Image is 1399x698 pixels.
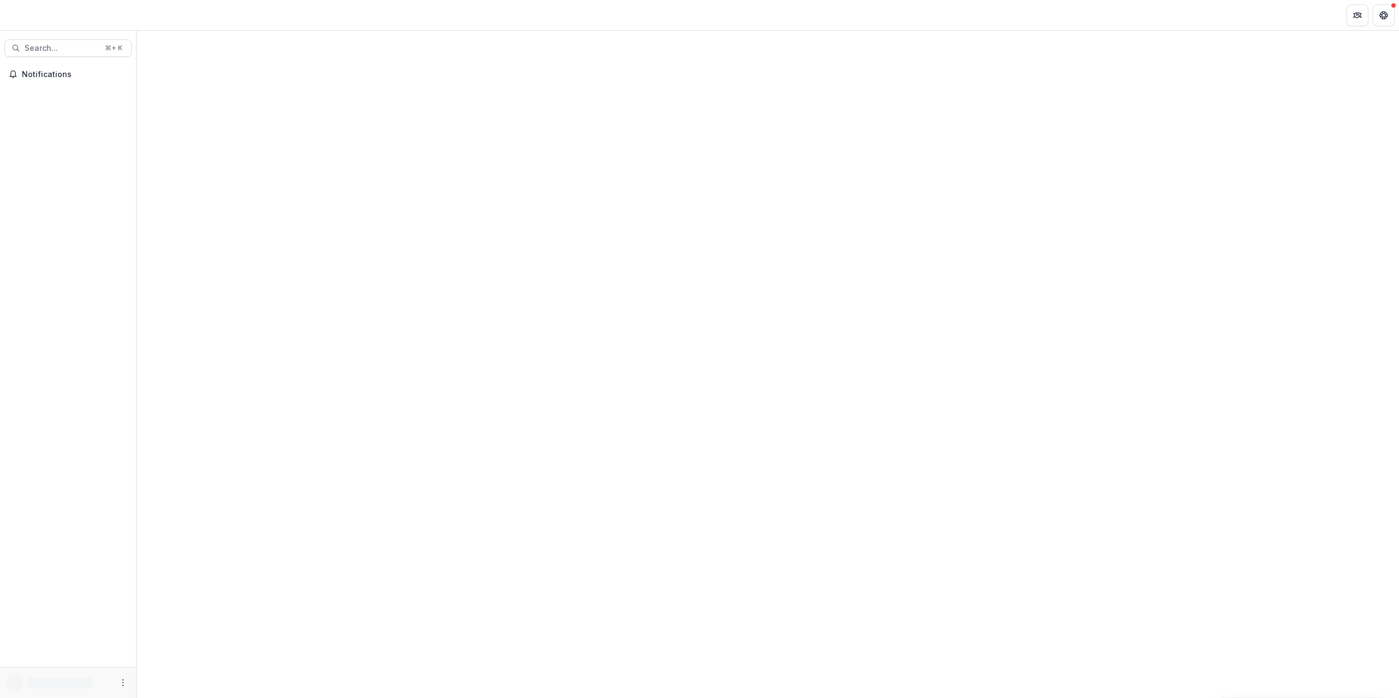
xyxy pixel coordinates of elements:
[4,66,132,83] button: Notifications
[1347,4,1368,26] button: Partners
[25,44,98,53] span: Search...
[22,70,127,79] span: Notifications
[116,676,130,689] button: More
[103,42,125,54] div: ⌘ + K
[4,39,132,57] button: Search...
[1373,4,1395,26] button: Get Help
[141,7,187,23] nav: breadcrumb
